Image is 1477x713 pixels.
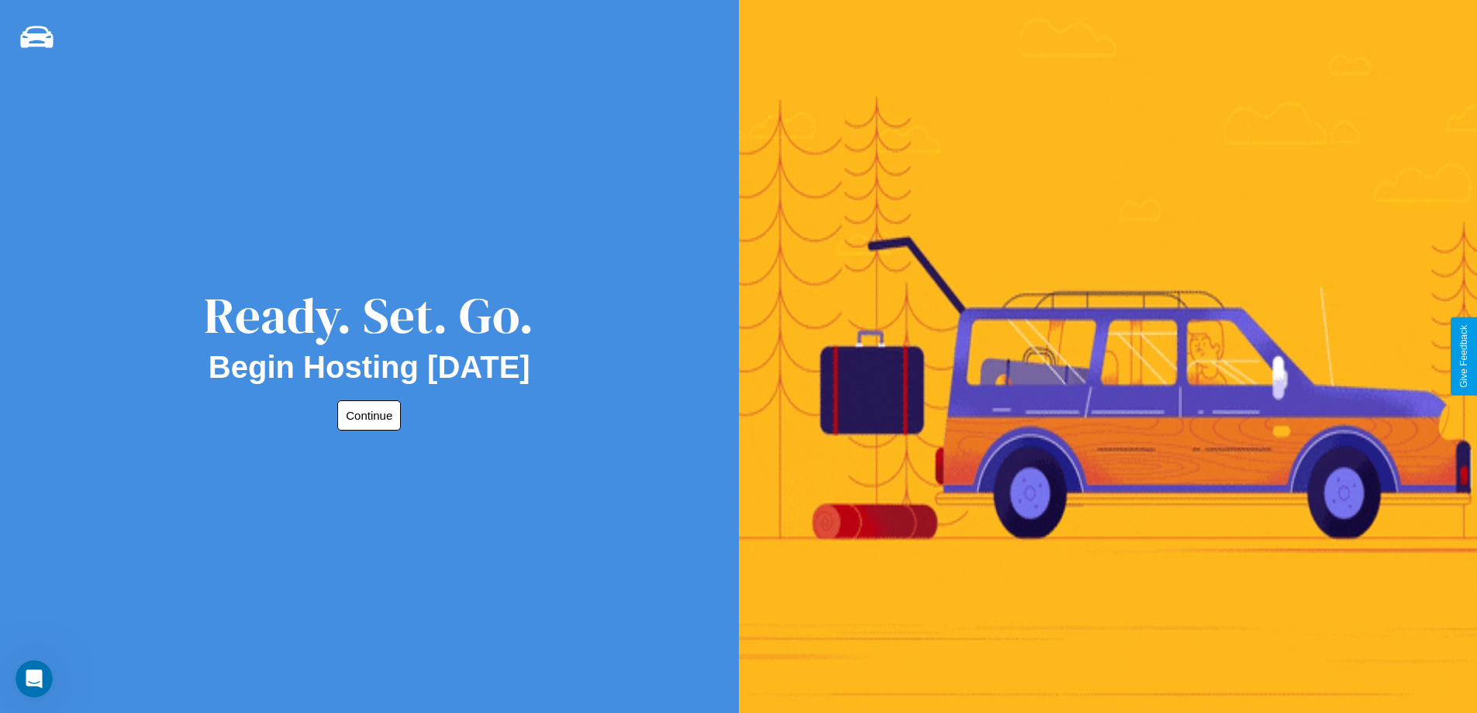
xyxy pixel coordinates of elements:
div: Give Feedback [1458,325,1469,388]
button: Continue [337,400,401,431]
h2: Begin Hosting [DATE] [209,350,530,385]
div: Ready. Set. Go. [204,281,534,350]
iframe: Intercom live chat [16,660,53,697]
